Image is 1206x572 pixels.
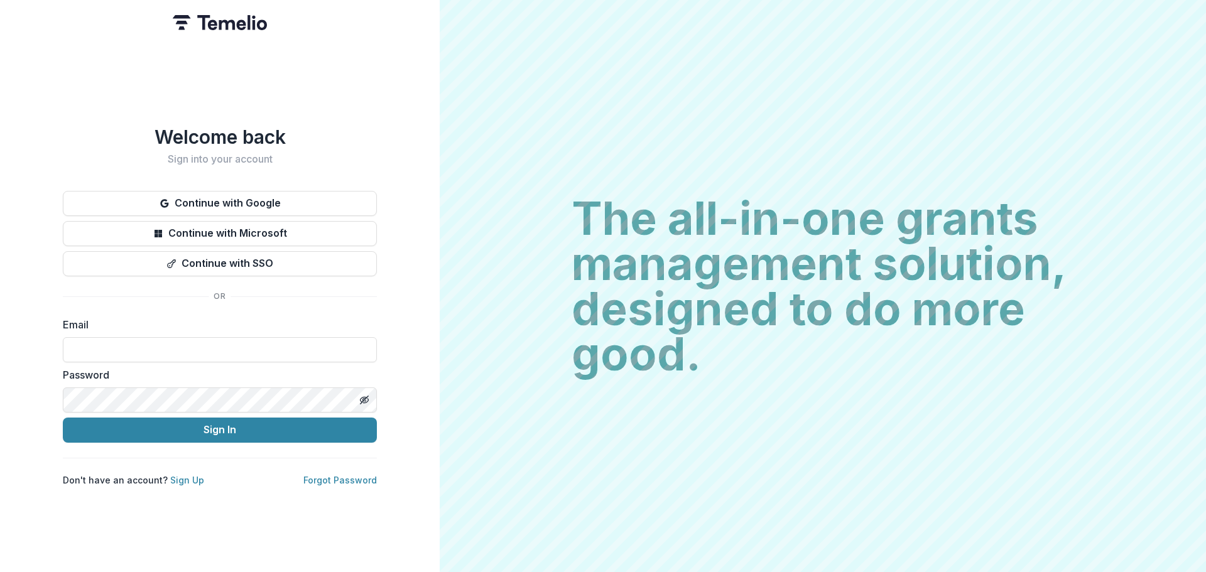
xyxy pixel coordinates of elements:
button: Continue with Google [63,191,377,216]
p: Don't have an account? [63,473,204,487]
img: Temelio [173,15,267,30]
button: Continue with SSO [63,251,377,276]
label: Password [63,367,369,382]
label: Email [63,317,369,332]
button: Continue with Microsoft [63,221,377,246]
h1: Welcome back [63,126,377,148]
button: Toggle password visibility [354,390,374,410]
button: Sign In [63,418,377,443]
h2: Sign into your account [63,153,377,165]
a: Forgot Password [303,475,377,485]
a: Sign Up [170,475,204,485]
